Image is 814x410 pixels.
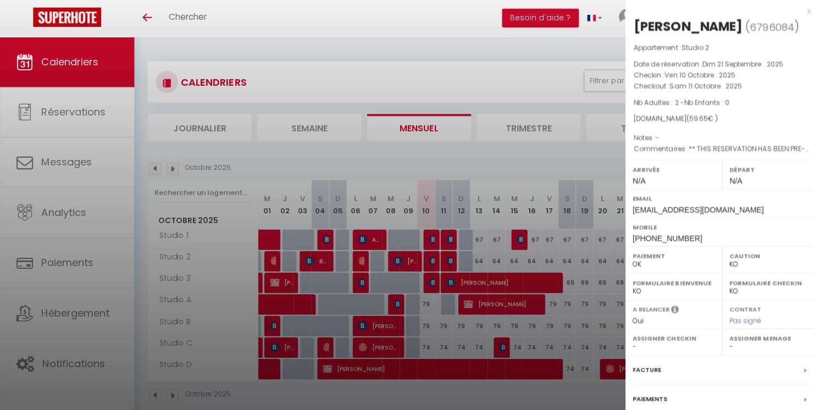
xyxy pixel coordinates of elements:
[622,5,806,19] div: x
[745,21,789,35] span: 6796084
[725,164,807,175] label: Départ
[725,277,807,288] label: Formulaire Checkin
[629,363,657,375] label: Facture
[629,332,711,343] label: Assigner Checkin
[629,304,666,313] label: A relancer
[629,221,807,232] label: Mobile
[725,332,807,343] label: Assigner Menage
[666,82,738,91] span: Sam 11 Octobre . 2025
[629,205,759,214] span: [EMAIL_ADDRESS][DOMAIN_NAME]
[630,132,806,143] p: Notes :
[667,304,675,316] i: Sélectionner OUI si vous souhaiter envoyer les séquences de messages post-checkout
[680,98,725,108] span: Nb Enfants : 0
[630,143,806,154] p: Commentaires :
[629,392,663,403] label: Paiements
[629,176,641,185] span: N/A
[630,70,806,81] p: Checkin :
[630,43,806,54] p: Appartement :
[629,234,698,242] span: [PHONE_NUMBER]
[630,59,806,70] p: Date de réservation :
[682,114,713,124] span: ( € )
[629,250,711,261] label: Paiement
[677,43,705,53] span: Studio 2
[652,133,656,142] span: -
[725,250,807,261] label: Caution
[725,315,757,324] span: Pas signé
[630,19,738,36] div: [PERSON_NAME]
[630,81,806,92] p: Checkout :
[630,98,725,108] span: Nb Adultes : 2 -
[741,20,794,36] span: ( )
[661,71,731,80] span: Ven 10 Octobre . 2025
[629,193,807,204] label: Email
[698,60,778,69] span: Dim 21 Septembre . 2025
[725,304,757,311] label: Contrat
[629,277,711,288] label: Formulaire Bienvenue
[725,176,738,185] span: N/A
[629,164,711,175] label: Arrivée
[630,114,806,125] div: [DOMAIN_NAME]
[685,114,704,124] span: 59.65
